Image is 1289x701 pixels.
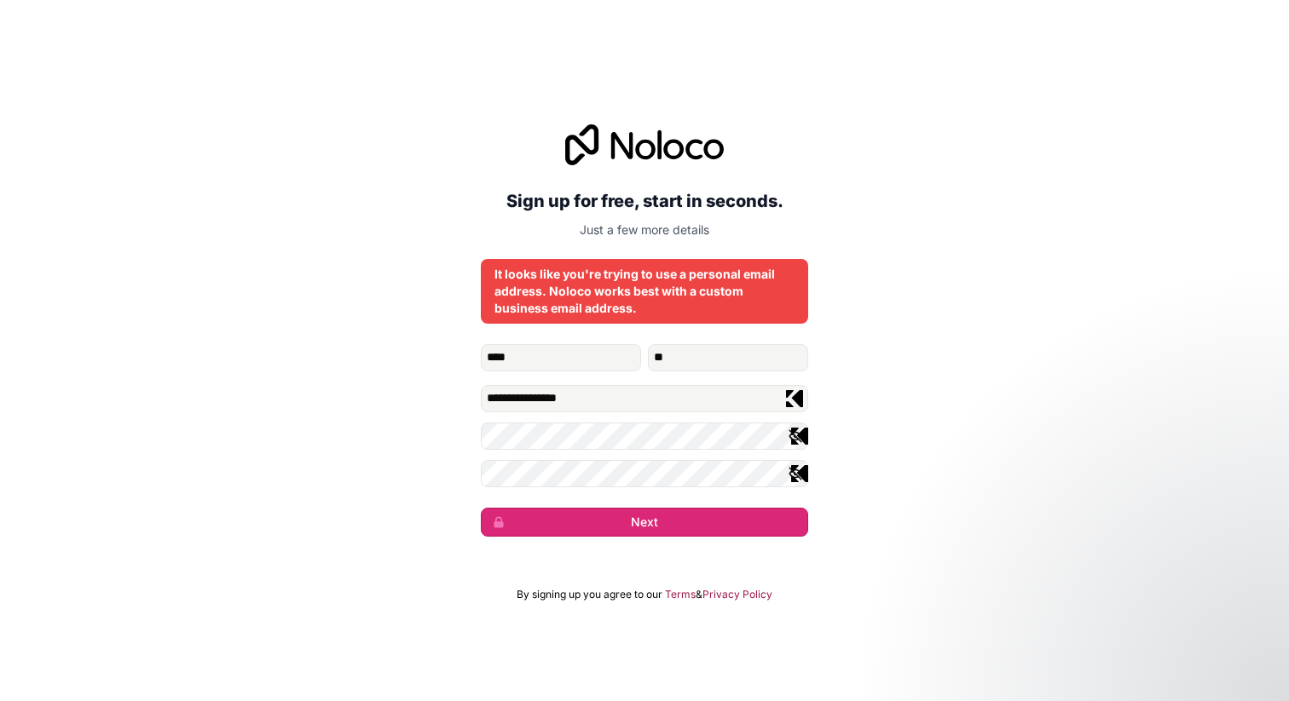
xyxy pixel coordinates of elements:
[494,266,795,317] div: It looks like you're trying to use a personal email address. Noloco works best with a custom busi...
[481,460,808,487] input: Confirm password
[648,344,808,371] input: family-name
[481,422,808,450] input: Password
[481,221,808,238] p: Just a few more details
[702,588,772,601] a: Privacy Policy
[517,588,662,601] span: By signing up you agree to our
[665,588,696,601] a: Terms
[481,186,808,216] h2: Sign up for free, start in seconds.
[481,385,808,412] input: Email address
[481,508,808,537] button: Next
[696,588,702,601] span: &
[948,573,1289,692] iframe: Intercom notifications message
[481,344,641,371] input: given-name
